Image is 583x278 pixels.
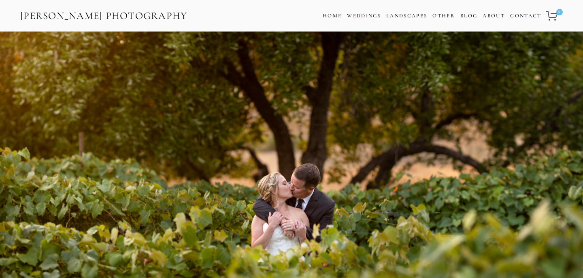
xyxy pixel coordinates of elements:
a: Contact [510,10,541,22]
a: About [483,10,505,22]
a: Landscapes [386,13,427,19]
a: Other [432,13,455,19]
a: Home [323,10,342,22]
a: Blog [460,10,477,22]
span: 0 [556,9,563,15]
a: Weddings [347,13,381,19]
a: 0 items in cart [545,6,564,25]
a: [PERSON_NAME] Photography [19,7,188,25]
